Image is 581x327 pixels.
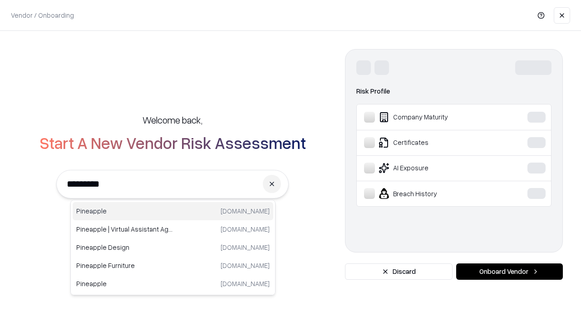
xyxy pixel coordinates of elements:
[76,224,173,234] p: Pineapple | Virtual Assistant Agency
[76,279,173,288] p: Pineapple
[11,10,74,20] p: Vendor / Onboarding
[221,243,270,252] p: [DOMAIN_NAME]
[356,86,551,97] div: Risk Profile
[76,206,173,216] p: Pineapple
[76,261,173,270] p: Pineapple Furniture
[221,224,270,234] p: [DOMAIN_NAME]
[70,200,276,295] div: Suggestions
[221,206,270,216] p: [DOMAIN_NAME]
[143,114,202,126] h5: Welcome back,
[76,243,173,252] p: Pineapple Design
[364,188,500,199] div: Breach History
[345,263,453,280] button: Discard
[364,112,500,123] div: Company Maturity
[39,134,306,152] h2: Start A New Vendor Risk Assessment
[364,137,500,148] div: Certificates
[221,261,270,270] p: [DOMAIN_NAME]
[456,263,563,280] button: Onboard Vendor
[221,279,270,288] p: [DOMAIN_NAME]
[364,163,500,173] div: AI Exposure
